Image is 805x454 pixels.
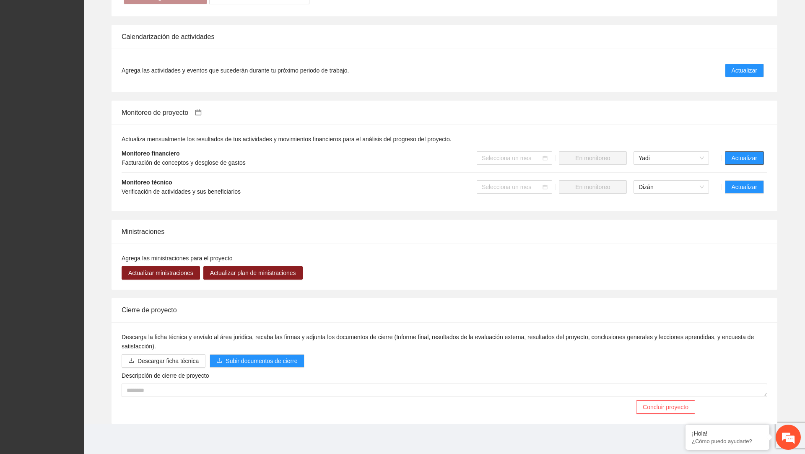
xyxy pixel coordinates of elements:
span: uploadSubir documentos de cierre [210,358,304,364]
span: Actualizar ministraciones [128,268,193,278]
label: Descripción de cierre de proyecto [122,371,209,380]
span: calendar [195,109,202,116]
strong: Monitoreo técnico [122,179,172,186]
span: Actualizar plan de ministraciones [210,268,296,278]
span: upload [216,358,222,364]
div: Ministraciones [122,220,767,244]
a: downloadDescargar ficha técnica [122,358,205,364]
span: Actualiza mensualmente los resultados de tus actividades y movimientos financieros para el anális... [122,136,452,143]
span: Verificación de actividades y sus beneficiarios [122,188,241,195]
p: ¿Cómo puedo ayudarte? [692,438,763,444]
a: Actualizar ministraciones [122,270,200,276]
button: Actualizar [725,151,764,165]
span: Descarga la ficha técnica y envíalo al área juridica, recaba las firmas y adjunta los documentos ... [122,334,754,350]
span: download [128,358,134,364]
div: Minimizar ventana de chat en vivo [138,4,158,24]
button: Actualizar ministraciones [122,266,200,280]
span: Actualizar [732,66,757,75]
button: downloadDescargar ficha técnica [122,354,205,368]
button: uploadSubir documentos de cierre [210,354,304,368]
div: Cierre de proyecto [122,298,767,322]
span: Facturación de conceptos y desglose de gastos [122,159,246,166]
button: Actualizar plan de ministraciones [203,266,303,280]
span: Agrega las actividades y eventos que sucederán durante tu próximo periodo de trabajo. [122,66,349,75]
textarea: Descripción de cierre de proyecto [122,384,767,397]
a: calendar [188,109,201,116]
span: Concluir proyecto [643,402,688,412]
textarea: Escriba su mensaje y pulse “Intro” [4,229,160,258]
div: Monitoreo de proyecto [122,101,767,125]
span: Estamos en línea. [49,112,116,197]
span: Yadi [639,152,704,164]
span: calendar [543,156,548,161]
span: Subir documentos de cierre [226,356,297,366]
span: Dizán [639,181,704,193]
div: Calendarización de actividades [122,25,767,49]
div: Chatee con nosotros ahora [44,43,141,54]
span: Actualizar [732,182,757,192]
span: calendar [543,184,548,189]
button: Actualizar [725,180,764,194]
button: Actualizar [725,64,764,77]
span: Descargar ficha técnica [138,356,199,366]
span: Agrega las ministraciones para el proyecto [122,255,233,262]
strong: Monitoreo financiero [122,150,179,157]
span: Actualizar [732,153,757,163]
a: Actualizar plan de ministraciones [203,270,303,276]
div: ¡Hola! [692,430,763,437]
button: Concluir proyecto [636,400,695,414]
